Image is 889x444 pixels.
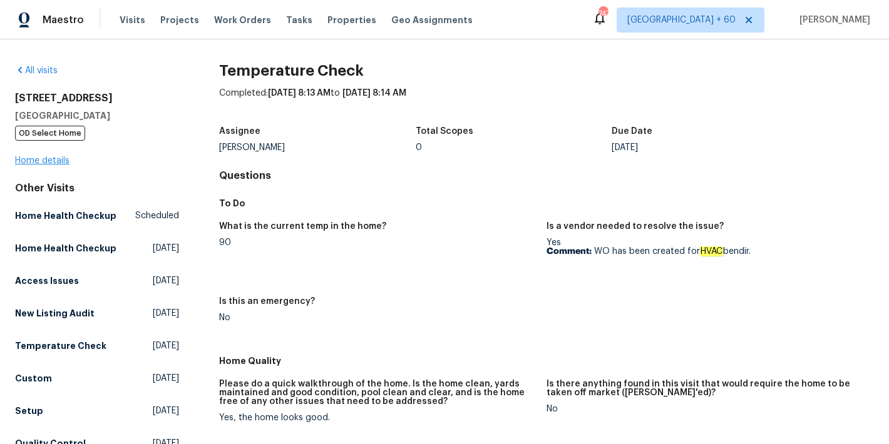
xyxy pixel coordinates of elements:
span: Visits [120,14,145,26]
p: WO has been created for bendir. [547,247,864,256]
span: [GEOGRAPHIC_DATA] + 60 [627,14,736,26]
a: Home Health Checkup[DATE] [15,237,179,260]
h5: To Do [219,197,874,209]
span: [DATE] [153,340,179,352]
span: Properties [327,14,376,26]
h5: Setup [15,405,43,417]
h5: Temperature Check [15,340,106,352]
span: Geo Assignments [391,14,473,26]
h5: Is a vendor needed to resolve the issue? [547,222,724,231]
div: [PERSON_NAME] [219,143,416,152]
em: HVAC [700,246,723,256]
h2: Temperature Check [219,64,874,77]
b: Comment: [547,247,592,256]
h5: Custom [15,372,52,385]
h5: Home Quality [219,355,874,367]
a: Setup[DATE] [15,400,179,422]
h5: Total Scopes [416,127,473,136]
span: Maestro [43,14,84,26]
h5: Is there anything found in this visit that would require the home to be taken off market ([PERSON... [547,380,864,397]
span: [DATE] 8:13 AM [268,89,331,98]
div: Yes [547,238,864,256]
h5: Please do a quick walkthrough of the home. Is the home clean, yards maintained and good condition... [219,380,537,406]
div: 90 [219,238,537,247]
h5: Access Issues [15,275,79,287]
div: Yes, the home looks good. [219,413,537,422]
a: All visits [15,66,58,75]
span: [PERSON_NAME] [794,14,870,26]
h5: Due Date [612,127,652,136]
div: No [547,405,864,413]
a: Access Issues[DATE] [15,270,179,292]
span: Scheduled [135,209,179,222]
h5: Home Health Checkup [15,209,116,222]
h5: New Listing Audit [15,307,95,320]
span: Projects [160,14,199,26]
span: Tasks [286,16,312,24]
span: [DATE] [153,242,179,255]
span: [DATE] 8:14 AM [342,89,406,98]
h5: Home Health Checkup [15,242,116,255]
div: 747 [599,8,607,20]
span: [DATE] [153,275,179,287]
h5: Assignee [219,127,260,136]
div: 0 [416,143,612,152]
a: Temperature Check[DATE] [15,335,179,357]
div: Other Visits [15,182,179,194]
h5: What is the current temp in the home? [219,222,386,231]
h5: Is this an emergency? [219,297,315,306]
span: OD Select Home [15,126,85,141]
span: [DATE] [153,307,179,320]
span: [DATE] [153,405,179,417]
span: [DATE] [153,372,179,385]
a: Home Health CheckupScheduled [15,204,179,227]
div: [DATE] [612,143,808,152]
a: Home details [15,156,69,165]
a: Custom[DATE] [15,367,179,390]
h2: [STREET_ADDRESS] [15,92,179,104]
h5: [GEOGRAPHIC_DATA] [15,109,179,122]
span: Work Orders [214,14,271,26]
div: No [219,313,537,322]
a: New Listing Audit[DATE] [15,302,179,325]
div: Completed: to [219,87,874,119]
h4: Questions [219,169,874,182]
